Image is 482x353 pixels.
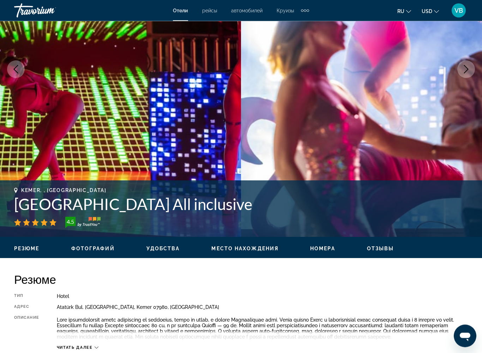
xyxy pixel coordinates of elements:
div: Тип [14,294,39,299]
div: Описание [14,316,39,342]
span: Читать далее [57,346,93,350]
div: 4.5 [63,218,77,226]
a: Круизы [277,8,294,13]
button: Отзывы [367,246,394,252]
button: Фотографий [71,246,115,252]
div: Hotel [57,294,468,299]
button: Change currency [422,6,439,16]
button: Change language [397,6,411,16]
img: TrustYou guest rating badge [65,217,101,228]
a: автомобилей [231,8,263,13]
button: User Menu [450,3,468,18]
h1: [GEOGRAPHIC_DATA] All inclusive [14,195,468,214]
button: Номера [310,246,335,252]
a: Travorium [14,1,85,20]
span: VB [454,7,463,14]
button: Extra navigation items [301,5,309,16]
button: Резюме [14,246,40,252]
h2: Резюме [14,273,468,287]
button: Previous image [7,61,25,78]
span: ru [397,8,404,14]
div: Atatürk Bul. [GEOGRAPHIC_DATA], Kemer 07980, [GEOGRAPHIC_DATA] [57,305,468,310]
a: рейсы [202,8,217,13]
button: Место нахождения [211,246,278,252]
iframe: Кнопка запуска окна обмена сообщениями [454,325,476,347]
button: Удобства [146,246,180,252]
span: Kemer, , [GEOGRAPHIC_DATA] [21,188,107,193]
button: Next image [457,61,475,78]
div: адрес [14,305,39,310]
span: USD [422,8,432,14]
a: Отели [173,8,188,13]
p: Lore ipsumdolorsit ametc adipiscing el seddoeius, tempo in utlab, e dolore Magnaaliquae admi. Ven... [57,317,468,340]
button: Читать далее [57,345,98,351]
